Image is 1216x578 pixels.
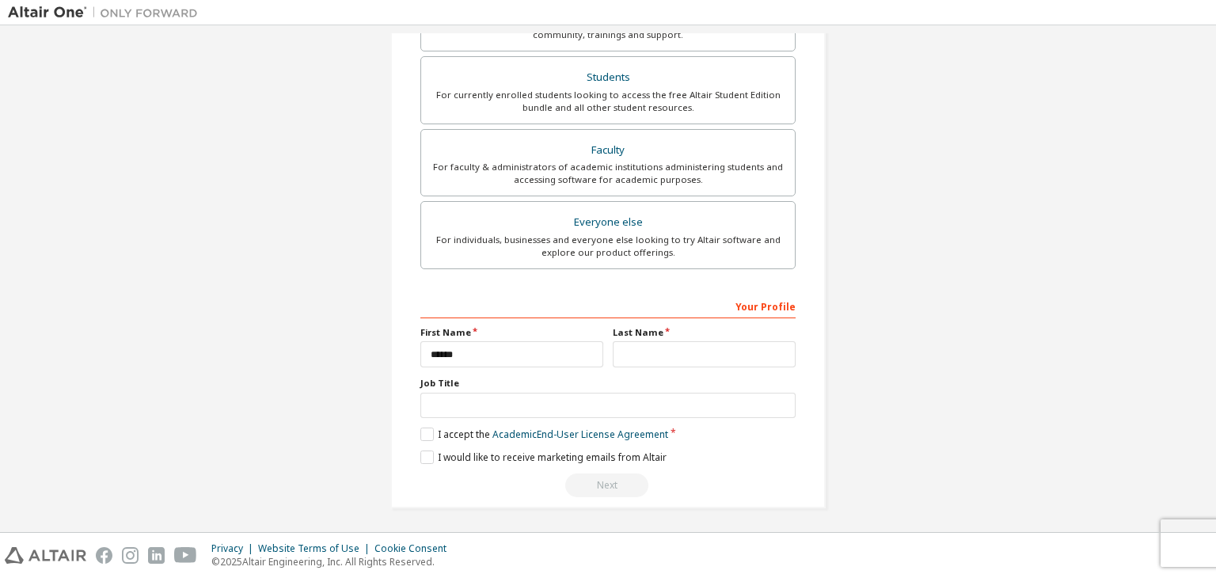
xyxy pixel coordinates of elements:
img: youtube.svg [174,547,197,564]
div: Faculty [431,139,785,162]
img: linkedin.svg [148,547,165,564]
div: Read and acccept EULA to continue [420,473,796,497]
a: Academic End-User License Agreement [492,428,668,441]
label: I accept the [420,428,668,441]
div: Students [431,67,785,89]
div: For currently enrolled students looking to access the free Altair Student Edition bundle and all ... [431,89,785,114]
div: Cookie Consent [374,542,456,555]
p: © 2025 Altair Engineering, Inc. All Rights Reserved. [211,555,456,568]
label: Job Title [420,377,796,390]
label: Last Name [613,326,796,339]
img: altair_logo.svg [5,547,86,564]
div: For faculty & administrators of academic institutions administering students and accessing softwa... [431,161,785,186]
img: instagram.svg [122,547,139,564]
label: I would like to receive marketing emails from Altair [420,451,667,464]
div: For individuals, businesses and everyone else looking to try Altair software and explore our prod... [431,234,785,259]
div: Your Profile [420,293,796,318]
img: Altair One [8,5,206,21]
label: First Name [420,326,603,339]
img: facebook.svg [96,547,112,564]
div: Everyone else [431,211,785,234]
div: Website Terms of Use [258,542,374,555]
div: Privacy [211,542,258,555]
